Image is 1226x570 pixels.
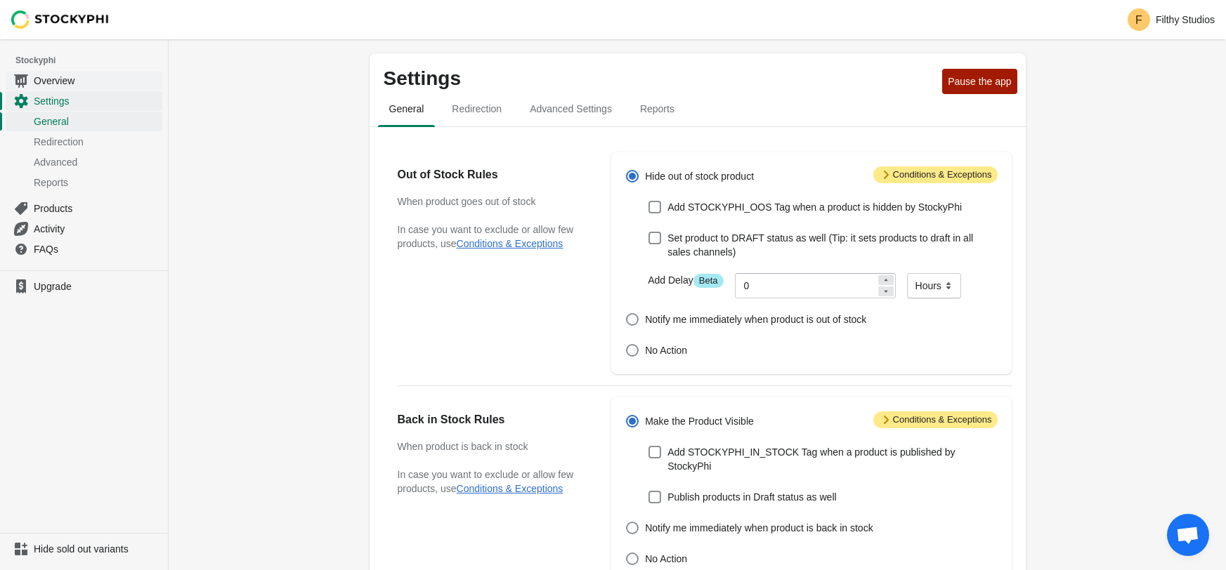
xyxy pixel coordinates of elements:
[667,200,962,214] span: Add STOCKYPHI_OOS Tag when a product is hidden by StockyPhi
[34,175,159,190] span: Reports
[645,414,754,428] span: Make the Product Visible
[516,91,626,127] button: Advanced settings
[34,135,159,149] span: Redirection
[1128,8,1150,31] span: Avatar with initials F
[1135,14,1142,26] text: F
[34,542,159,556] span: Hide sold out variants
[6,152,162,172] a: Advanced
[645,521,873,535] span: Notify me immediately when product is back in stock
[626,91,689,127] button: reports
[648,273,723,288] label: Add Delay
[6,239,162,259] a: FAQs
[34,155,159,169] span: Advanced
[645,343,687,357] span: No Action
[34,114,159,128] span: General
[6,172,162,192] a: Reports
[34,242,159,256] span: FAQs
[398,166,584,183] h2: Out of Stock Rules
[6,198,162,218] a: Products
[398,223,584,251] p: In case you want to exclude or allow few products, use
[645,312,866,326] span: Notify me immediately when product is out of stock
[6,539,162,559] a: Hide sold out variants
[667,231,997,259] span: Set product to DRAFT status as well (Tip: it sets products to draft in all sales channels)
[6,111,162,131] a: General
[34,201,159,216] span: Products
[1122,6,1220,34] button: Avatar with initials FFilthy Studios
[398,194,584,208] h3: When product goes out of stock
[457,238,563,249] button: Conditions & Exceptions
[6,91,162,111] a: Settings
[378,96,436,121] span: General
[948,76,1011,87] span: Pause the app
[6,70,162,91] a: Overview
[693,274,724,288] span: Beta
[34,74,159,88] span: Overview
[6,218,162,239] a: Activity
[34,94,159,108] span: Settings
[6,131,162,152] a: Redirection
[629,96,686,121] span: Reports
[1156,14,1215,25] p: Filthy Studios
[398,439,584,453] h3: When product is back in stock
[519,96,623,121] span: Advanced Settings
[645,169,754,183] span: Hide out of stock product
[873,166,998,183] span: Conditions & Exceptions
[1167,514,1209,556] div: Open chat
[645,552,687,566] span: No Action
[398,411,584,428] h2: Back in Stock Rules
[384,67,937,90] p: Settings
[441,96,513,121] span: Redirection
[375,91,438,127] button: general
[11,11,110,29] img: Stockyphi
[942,69,1017,94] button: Pause the app
[873,411,998,428] span: Conditions & Exceptions
[667,490,836,504] span: Publish products in Draft status as well
[34,279,159,293] span: Upgrade
[667,445,997,473] span: Add STOCKYPHI_IN_STOCK Tag when a product is published by StockyPhi
[34,222,159,236] span: Activity
[457,483,563,494] button: Conditions & Exceptions
[438,91,516,127] button: redirection
[398,468,584,496] p: In case you want to exclude or allow few products, use
[6,277,162,296] a: Upgrade
[15,53,168,67] span: Stockyphi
